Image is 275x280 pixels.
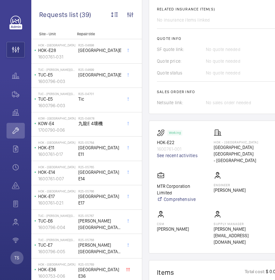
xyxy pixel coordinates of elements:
[38,165,76,169] p: HOK - [GEOGRAPHIC_DATA]
[38,144,76,151] p: HOK-E11
[78,165,121,169] h2: R25-05765
[78,214,121,218] h2: R25-05767
[38,242,76,248] p: TUC-E7
[214,222,263,226] p: Supply manager
[38,262,76,266] p: HOK - [GEOGRAPHIC_DATA]
[38,169,76,175] p: HOK-E14
[14,255,19,261] p: TS
[157,152,206,159] a: See recent activities
[38,116,76,120] p: KOW - [GEOGRAPHIC_DATA]
[78,120,121,127] span: 九龍E 4壞機
[38,238,76,242] p: TUC - [PERSON_NAME][GEOGRAPHIC_DATA]
[38,72,76,78] p: TUC-E5
[38,266,76,273] p: HOK-E36
[157,146,206,152] p: 1600761-001
[38,214,76,218] p: TUC - [PERSON_NAME][GEOGRAPHIC_DATA]
[38,175,76,182] p: 1600761-007
[78,189,121,193] h2: R25-05766
[78,144,121,157] span: [GEOGRAPHIC_DATA] E11
[38,47,76,54] p: HOK-E28
[38,96,76,102] p: TUC-E5
[78,47,121,54] span: [GEOGRAPHIC_DATA]E28
[214,226,263,245] p: [PERSON_NAME][EMAIL_ADDRESS][DOMAIN_NAME]
[38,193,76,200] p: HOK-E17
[38,120,76,127] p: KOW-E4
[78,242,121,255] span: [PERSON_NAME][GEOGRAPHIC_DATA] E7
[38,127,76,133] p: 1700790-006
[77,32,120,36] p: Repair title
[78,238,121,242] h2: R25-05768
[38,200,76,206] p: 1600761-021
[38,151,76,157] p: 1600761-017
[214,144,263,157] p: [GEOGRAPHIC_DATA] [GEOGRAPHIC_DATA]
[78,218,121,231] span: [PERSON_NAME][GEOGRAPHIC_DATA] E6
[78,169,121,182] span: [GEOGRAPHIC_DATA] E14
[38,54,76,60] p: 1600761-031
[38,273,76,279] p: 1600753-006
[214,187,263,193] p: [PERSON_NAME]
[157,268,174,276] h1: Items
[157,226,206,232] p: [PERSON_NAME]
[78,266,121,279] span: [GEOGRAPHIC_DATA] E36
[214,183,263,187] p: Engineer
[157,129,167,137] img: escalator.svg
[78,140,121,144] h2: R25-05764
[169,132,181,134] p: Working
[38,78,76,85] p: 1600796-003
[157,196,206,203] a: Comprehensive
[157,183,206,196] p: MTR Corporation Limited
[38,224,76,231] p: 1600796-004
[38,92,76,96] p: TUC - [PERSON_NAME][GEOGRAPHIC_DATA]
[38,189,76,193] p: HOK - [GEOGRAPHIC_DATA]
[245,268,265,276] p: Total cost:
[31,32,74,36] p: Site - Unit
[78,43,121,47] h2: R25-04698
[38,43,76,47] p: HOK - [GEOGRAPHIC_DATA]
[214,157,263,164] p: - [GEOGRAPHIC_DATA]
[78,116,121,120] h2: R25-04878
[157,139,206,146] p: HOK-E22
[214,140,263,144] p: HOK - [GEOGRAPHIC_DATA]
[78,262,121,266] h2: R25-05769
[38,218,76,224] p: TUC-E6
[38,68,76,72] p: TUC - [PERSON_NAME][GEOGRAPHIC_DATA]
[38,248,76,255] p: 1600796-005
[78,96,121,102] span: Tic
[78,68,121,72] h2: R25-04699
[39,10,80,19] span: Requests list
[78,92,121,96] h2: R25-04701
[38,140,76,144] p: HOK - [GEOGRAPHIC_DATA]
[38,102,76,109] p: 1600796-003
[78,72,121,78] span: [GEOGRAPHIC_DATA]E5
[157,222,206,226] p: CSM
[78,193,121,206] span: [GEOGRAPHIC_DATA] E17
